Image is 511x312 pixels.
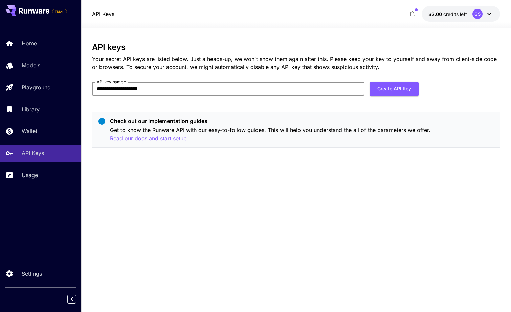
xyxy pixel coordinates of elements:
p: Usage [22,171,38,179]
div: $2.00 [428,11,467,18]
span: $2.00 [428,11,443,17]
button: Collapse sidebar [67,295,76,304]
button: Create API Key [370,82,419,96]
p: Your secret API keys are listed below. Just a heads-up, we won't show them again after this. Plea... [92,55,501,71]
nav: breadcrumb [92,10,114,18]
p: API Keys [22,149,44,157]
h3: API keys [92,43,501,52]
p: Settings [22,270,42,278]
div: Collapse sidebar [72,293,81,305]
p: Models [22,61,40,69]
span: Add your payment card to enable full platform functionality. [52,7,67,16]
span: credits left [443,11,467,17]
a: API Keys [92,10,114,18]
span: TRIAL [52,9,67,14]
p: Wallet [22,127,37,135]
p: Playground [22,83,51,91]
button: Read our docs and start setup [110,134,187,143]
p: Check out our implementation guides [110,117,495,125]
iframe: Chat Widget [477,279,511,312]
p: Library [22,105,40,113]
label: API key name [97,79,126,85]
div: GS [472,9,483,19]
button: $2.00GS [422,6,500,22]
p: Home [22,39,37,47]
div: Chatt-widget [477,279,511,312]
p: Get to know the Runware API with our easy-to-follow guides. This will help you understand the all... [110,126,495,143]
